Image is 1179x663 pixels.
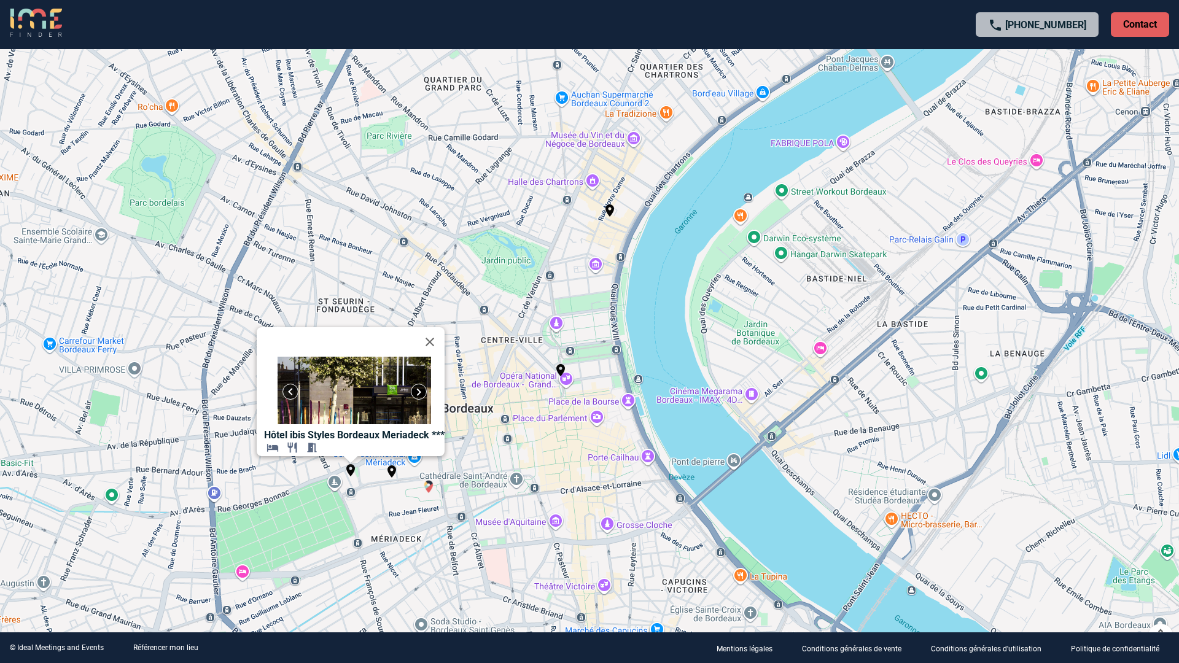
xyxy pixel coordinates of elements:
a: [PHONE_NUMBER] [1005,19,1086,31]
p: Conditions générales de vente [802,645,901,653]
gmp-advanced-marker: Hotel Indigo Bordeaux Centre Chartrons [602,203,617,220]
gmp-advanced-marker: Intercontinental Bordeaux Le Grand Hotel [553,363,568,380]
a: Référencer mon lieu [133,643,198,652]
a: Mentions légales [707,642,792,654]
div: © Ideal Meetings and Events [10,643,104,652]
p: Politique de confidentialité [1071,645,1159,653]
img: location-on-24-px-black.png [602,203,617,218]
img: 1.jpg [278,357,431,424]
a: Politique de confidentialité [1061,642,1179,654]
img: location-on-24-px-black.png [553,363,568,378]
p: Mentions légales [717,645,772,653]
button: Fermer [415,327,445,357]
a: Conditions générales d'utilisation [921,642,1061,654]
p: Conditions générales d'utilisation [931,645,1041,653]
p: Contact [1111,12,1169,37]
img: call-24-px.png [988,18,1003,33]
a: Conditions générales de vente [792,642,921,654]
